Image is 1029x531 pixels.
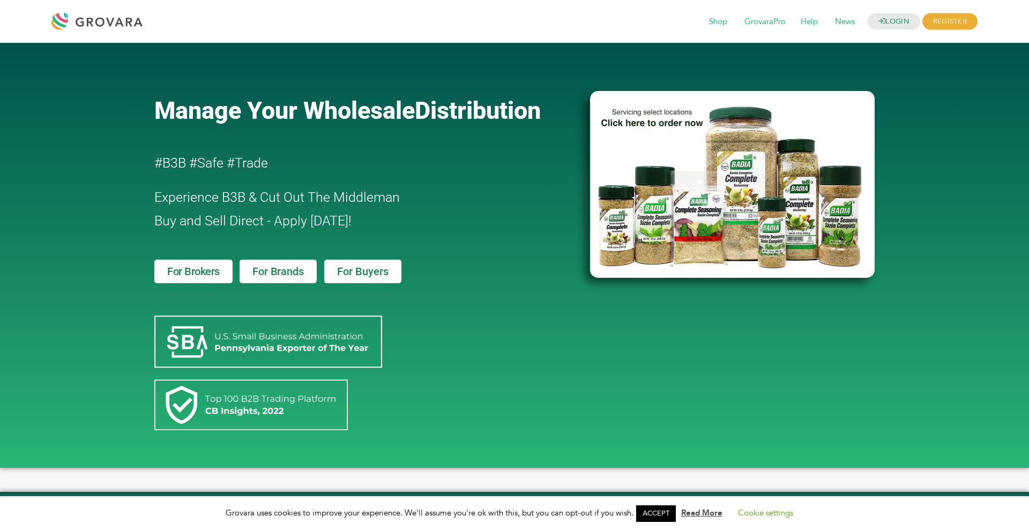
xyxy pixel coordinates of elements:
[681,507,722,518] a: Read More
[737,12,793,32] span: GrovaraPro
[226,507,804,518] span: Grovara uses cookies to improve your experience. We'll assume you're ok with this, but you can op...
[337,266,389,277] span: For Buyers
[702,16,735,28] a: Shop
[415,96,541,125] span: Distribution
[154,96,572,125] a: Manage Your WholesaleDistribution
[240,260,316,283] a: For Brands
[922,13,978,30] span: REGISTER
[738,507,793,518] a: Cookie settings
[154,96,415,125] span: Manage Your Wholesale
[154,213,352,229] span: Buy and Sell Direct - Apply [DATE]!
[793,12,825,32] span: Help
[636,505,676,522] a: ACCEPT
[154,260,233,283] a: For Brokers
[827,12,862,32] span: News
[868,13,920,30] a: LOGIN
[154,151,528,175] h2: #B3B #Safe #Trade
[793,16,825,28] a: Help
[737,16,793,28] a: GrovaraPro
[324,260,401,283] a: For Buyers
[827,16,862,28] a: News
[252,266,303,277] span: For Brands
[167,266,220,277] span: For Brokers
[702,12,735,32] span: Shop
[154,189,400,205] span: Experience B3B & Cut Out The Middleman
